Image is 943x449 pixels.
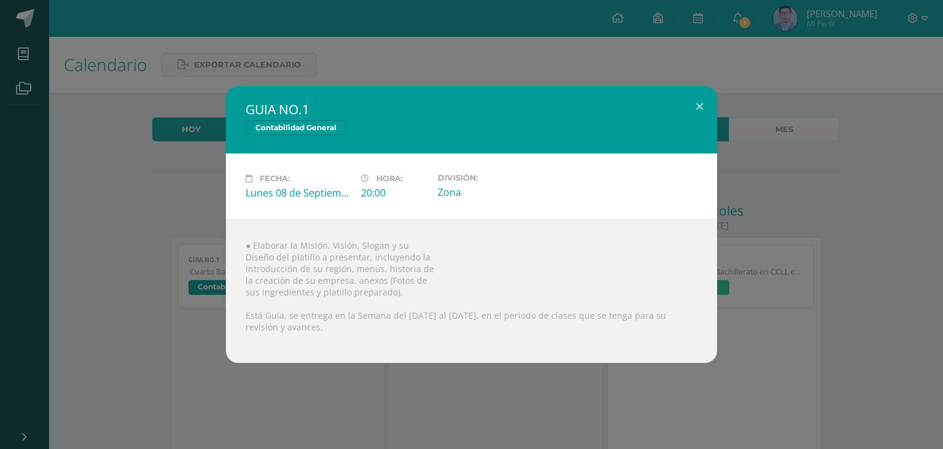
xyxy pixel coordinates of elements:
span: Hora: [376,174,403,183]
h2: GUIA NO.1 [246,101,697,118]
label: División: [438,173,543,182]
span: Contabilidad General [246,120,346,135]
div: Zona [438,185,543,199]
div: ● Elaborar la Misión, Visión, Slogan y su Diseño del platillo a presentar, incluyendo la introduc... [226,219,717,363]
span: Fecha: [260,174,290,183]
div: 20:00 [361,186,428,200]
div: Lunes 08 de Septiembre [246,186,351,200]
button: Close (Esc) [682,86,717,128]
